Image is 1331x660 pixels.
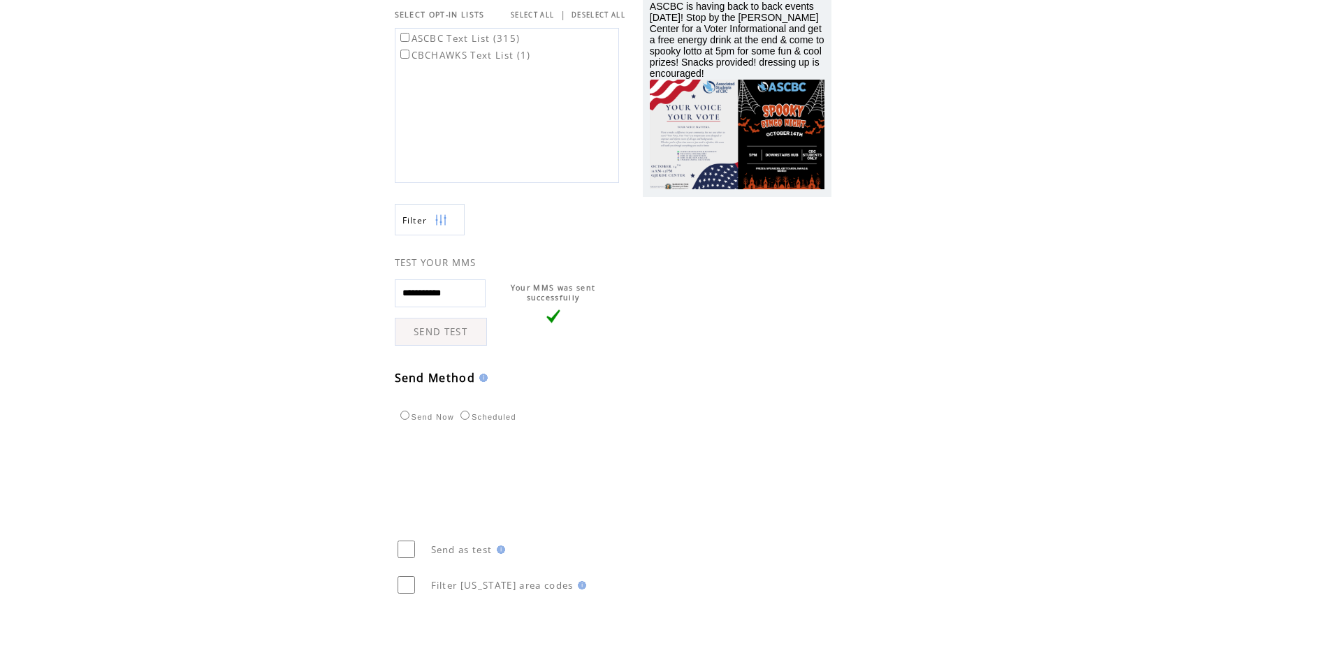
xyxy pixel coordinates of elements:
[511,283,596,302] span: Your MMS was sent successfully
[431,579,574,592] span: Filter [US_STATE] area codes
[435,205,447,236] img: filters.png
[460,411,470,420] input: Scheduled
[398,49,531,61] label: CBCHAWKS Text List (1)
[560,8,566,21] span: |
[546,309,560,323] img: vLarge.png
[395,318,487,346] a: SEND TEST
[398,32,521,45] label: ASCBC Text List (315)
[493,545,505,554] img: help.gif
[457,413,516,421] label: Scheduled
[397,413,454,421] label: Send Now
[402,214,428,226] span: Show filters
[395,204,465,235] a: Filter
[395,10,485,20] span: SELECT OPT-IN LISTS
[395,370,476,386] span: Send Method
[400,50,409,59] input: CBCHAWKS Text List (1)
[431,543,493,556] span: Send as test
[650,1,824,79] span: ASCBC is having back to back events [DATE]! Stop by the [PERSON_NAME] Center for a Voter Informat...
[400,411,409,420] input: Send Now
[574,581,586,589] img: help.gif
[572,10,625,20] a: DESELECT ALL
[400,33,409,42] input: ASCBC Text List (315)
[475,374,488,382] img: help.gif
[511,10,554,20] a: SELECT ALL
[395,256,477,269] span: TEST YOUR MMS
